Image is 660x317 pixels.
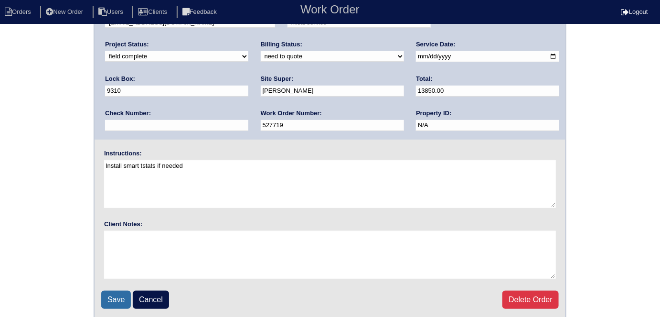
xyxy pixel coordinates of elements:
[261,40,302,49] label: Billing Status:
[105,109,151,118] label: Check Number:
[93,8,131,15] a: Users
[416,109,451,118] label: Property ID:
[502,291,559,309] a: Delete Order
[93,6,131,19] li: Users
[104,220,142,229] label: Client Notes:
[105,75,135,83] label: Lock Box:
[132,8,175,15] a: Clients
[40,6,91,19] li: New Order
[132,6,175,19] li: Clients
[416,40,455,49] label: Service Date:
[621,8,648,15] a: Logout
[261,75,294,83] label: Site Super:
[104,160,556,208] textarea: Install smart tstats if needed
[416,75,432,83] label: Total:
[133,291,169,309] a: Cancel
[104,149,142,158] label: Instructions:
[261,109,322,118] label: Work Order Number:
[40,8,91,15] a: New Order
[177,6,224,19] li: Feedback
[101,291,131,309] input: Save
[105,40,149,49] label: Project Status:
